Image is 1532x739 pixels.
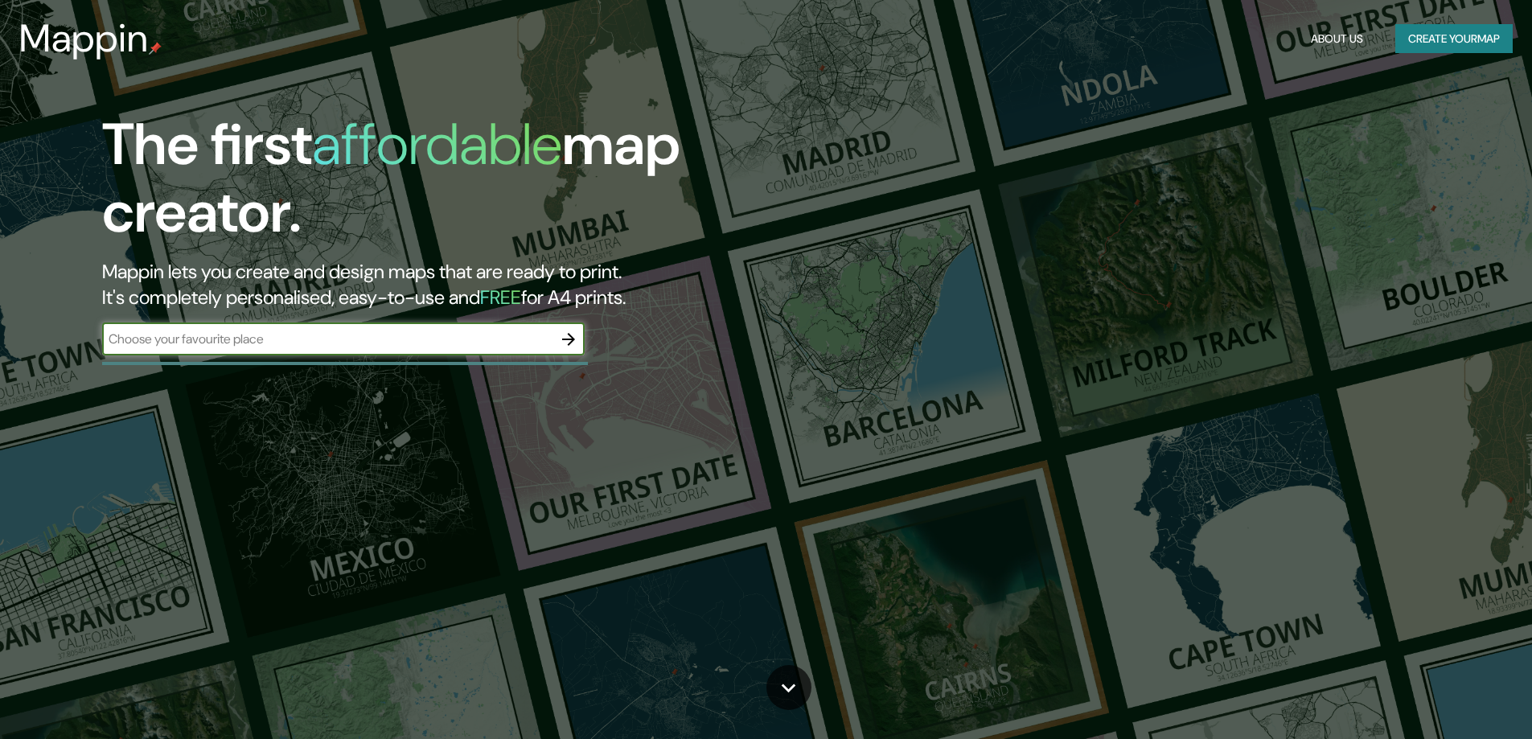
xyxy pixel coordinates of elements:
[1304,24,1370,54] button: About Us
[19,16,149,61] h3: Mappin
[312,107,562,182] h1: affordable
[102,330,552,348] input: Choose your favourite place
[102,259,869,310] h2: Mappin lets you create and design maps that are ready to print. It's completely personalised, eas...
[102,111,869,259] h1: The first map creator.
[480,285,521,310] h5: FREE
[1395,24,1513,54] button: Create yourmap
[149,42,162,55] img: mappin-pin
